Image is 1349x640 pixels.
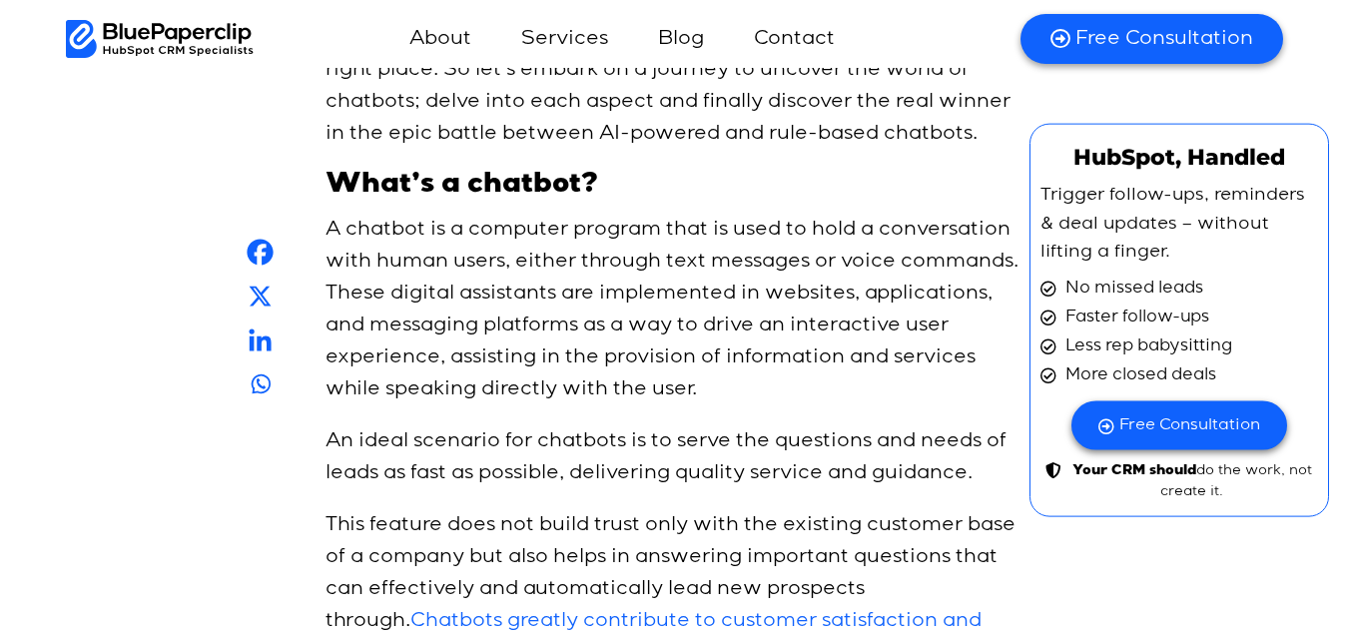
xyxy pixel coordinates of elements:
span: More closed deals [1060,362,1216,386]
span: No missed leads [1060,277,1203,301]
span: Less rep babysitting [1060,333,1232,357]
h2: HubSpot, Handled [1040,144,1318,170]
a: Linkedin [241,320,280,359]
p: A chatbot is a computer program that is used to hold a conversation with human users, either thro... [326,214,1024,405]
a: About [389,15,491,63]
img: BluePaperClip Logo black [66,20,255,58]
b: Your CRM should [1072,464,1196,478]
p: An ideal scenario for chatbots is to serve the questions and needs of leads as fast as possible, ... [326,425,1024,489]
h2: What’s a chatbot? [326,170,1024,204]
span: Free Consultation [1119,415,1260,436]
nav: Menu [254,15,996,63]
p: Trigger follow-ups, reminders & deal updates – without lifting a finger. [1040,181,1318,267]
a: Contact [734,15,855,63]
a: Free Consultation [1071,401,1287,450]
a: Facebook [241,233,280,272]
a: X [241,277,280,316]
a: Free Consultation [1020,14,1283,64]
a: Services [501,15,628,63]
a: Blog [638,15,724,63]
a: Whatsapp [241,364,280,403]
span: do the work, not create it. [1063,460,1315,501]
span: Free Consultation [1075,26,1253,52]
span: Faster follow-ups [1060,306,1209,329]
